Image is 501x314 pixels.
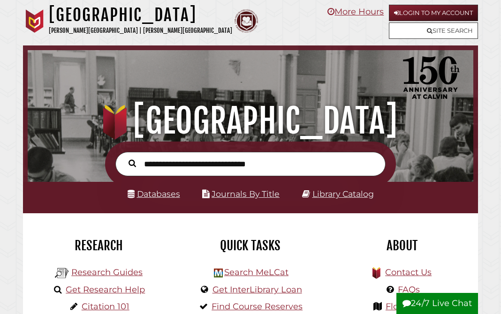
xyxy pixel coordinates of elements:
a: Floor Maps [386,301,432,312]
h2: Research [30,238,167,254]
a: Databases [128,189,180,199]
i: Search [129,159,136,168]
h1: [GEOGRAPHIC_DATA] [49,5,232,25]
img: Hekman Library Logo [55,266,69,280]
a: Library Catalog [312,189,374,199]
img: Hekman Library Logo [214,269,223,277]
img: Calvin Theological Seminary [235,9,258,33]
a: Contact Us [385,267,432,277]
button: Search [124,157,141,169]
a: Site Search [389,22,478,39]
a: Journals By Title [212,189,280,199]
a: More Hours [327,7,384,17]
p: [PERSON_NAME][GEOGRAPHIC_DATA] | [PERSON_NAME][GEOGRAPHIC_DATA] [49,25,232,36]
a: Research Guides [71,267,143,277]
a: Get Research Help [66,284,145,295]
img: Calvin University [23,9,46,33]
h2: Quick Tasks [182,238,319,254]
h1: [GEOGRAPHIC_DATA] [35,100,466,142]
a: Find Course Reserves [212,301,303,312]
a: FAQs [398,284,420,295]
a: Search MeLCat [224,267,288,277]
a: Login to My Account [389,5,478,21]
a: Citation 101 [82,301,129,312]
h2: About [334,238,471,254]
a: Get InterLibrary Loan [213,284,302,295]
